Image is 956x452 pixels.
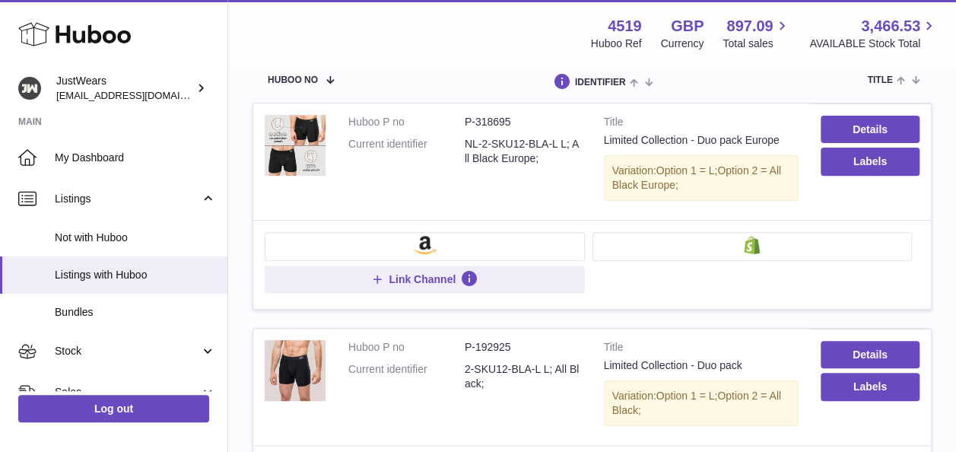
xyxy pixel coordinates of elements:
button: Labels [821,373,919,400]
a: 3,466.53 AVAILABLE Stock Total [809,16,938,51]
img: Limited Collection - Duo pack Europe [265,115,326,176]
img: amazon-small.png [414,236,436,254]
div: Variation: [604,155,798,201]
span: Huboo no [268,75,318,85]
span: Link Channel [389,272,456,286]
dt: Current identifier [348,362,465,391]
span: Option 1 = L; [656,390,718,402]
a: Details [821,341,919,368]
button: Link Channel [265,266,585,293]
strong: 4519 [608,16,642,37]
span: Bundles [55,305,216,320]
div: Variation: [604,380,798,426]
dt: Current identifier [348,137,465,166]
span: Total sales [723,37,790,51]
dt: Huboo P no [348,115,465,129]
span: 3,466.53 [861,16,920,37]
div: Limited Collection - Duo pack Europe [604,133,798,148]
strong: Title [604,115,798,133]
span: AVAILABLE Stock Total [809,37,938,51]
span: Listings [55,192,200,206]
span: identifier [575,78,626,88]
strong: Title [604,340,798,358]
div: Huboo Ref [591,37,642,51]
span: Stock [55,344,200,358]
span: Option 1 = L; [656,164,718,177]
span: 897.09 [726,16,773,37]
dd: P-192925 [465,340,581,355]
span: [EMAIL_ADDRESS][DOMAIN_NAME] [56,89,224,101]
div: JustWears [56,74,193,103]
img: Limited Collection - Duo pack [265,340,326,401]
dt: Huboo P no [348,340,465,355]
span: Option 2 = All Black; [612,390,781,416]
a: 897.09 Total sales [723,16,790,51]
span: Sales [55,385,200,399]
strong: GBP [671,16,704,37]
span: Not with Huboo [55,231,216,245]
div: Limited Collection - Duo pack [604,358,798,373]
div: Currency [661,37,704,51]
img: shopify-small.png [744,236,760,254]
dd: NL-2-SKU12-BLA-L L; All Black Europe; [465,137,581,166]
a: Log out [18,395,209,422]
button: Labels [821,148,919,175]
dd: 2-SKU12-BLA-L L; All Black; [465,362,581,391]
a: Details [821,116,919,143]
img: internalAdmin-4519@internal.huboo.com [18,77,41,100]
span: Option 2 = All Black Europe; [612,164,781,191]
span: My Dashboard [55,151,216,165]
span: Listings with Huboo [55,268,216,282]
span: title [867,75,892,85]
dd: P-318695 [465,115,581,129]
